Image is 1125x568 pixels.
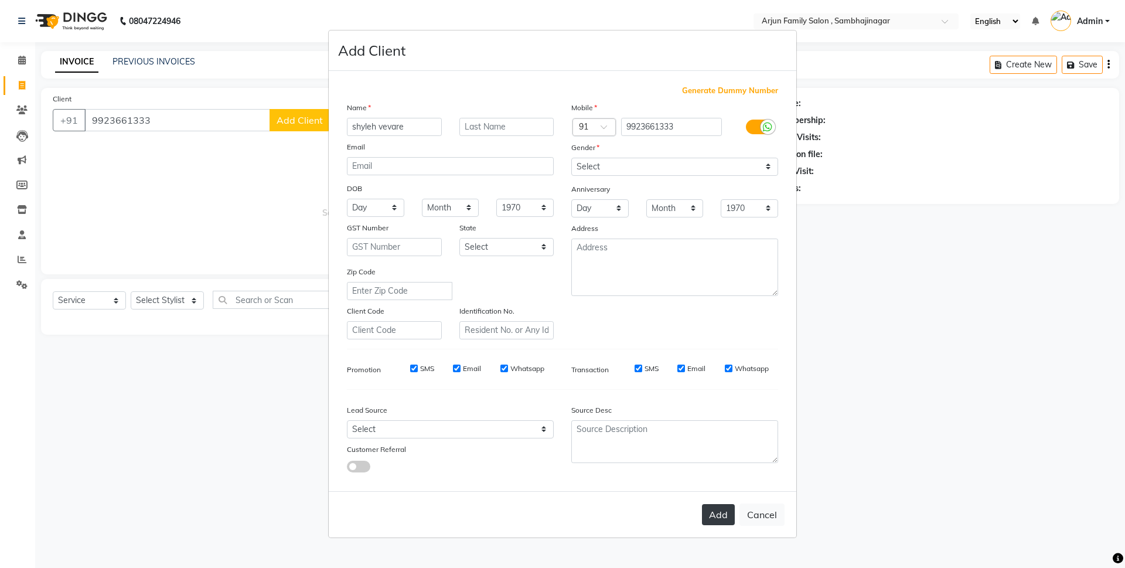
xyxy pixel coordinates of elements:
input: Client Code [347,321,442,339]
label: State [459,223,476,233]
label: Lead Source [347,405,387,416]
label: Email [687,363,705,374]
input: Last Name [459,118,554,136]
input: Mobile [621,118,722,136]
input: GST Number [347,238,442,256]
label: Source Desc [571,405,612,416]
label: SMS [420,363,434,374]
h4: Add Client [338,40,405,61]
label: Client Code [347,306,384,317]
label: SMS [645,363,659,374]
label: Mobile [571,103,597,113]
label: Zip Code [347,267,376,277]
button: Cancel [739,504,785,526]
label: GST Number [347,223,388,233]
label: Whatsapp [510,363,544,374]
label: Email [463,363,481,374]
label: Customer Referral [347,444,406,455]
label: DOB [347,183,362,194]
input: Enter Zip Code [347,282,452,300]
label: Email [347,142,365,152]
input: First Name [347,118,442,136]
input: Email [347,157,554,175]
label: Promotion [347,365,381,375]
label: Identification No. [459,306,514,317]
label: Whatsapp [735,363,769,374]
label: Address [571,223,598,234]
label: Anniversary [571,184,610,195]
button: Add [702,504,735,525]
input: Resident No. or Any Id [459,321,554,339]
label: Transaction [571,365,609,375]
label: Gender [571,142,599,153]
span: Generate Dummy Number [682,85,778,97]
label: Name [347,103,371,113]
